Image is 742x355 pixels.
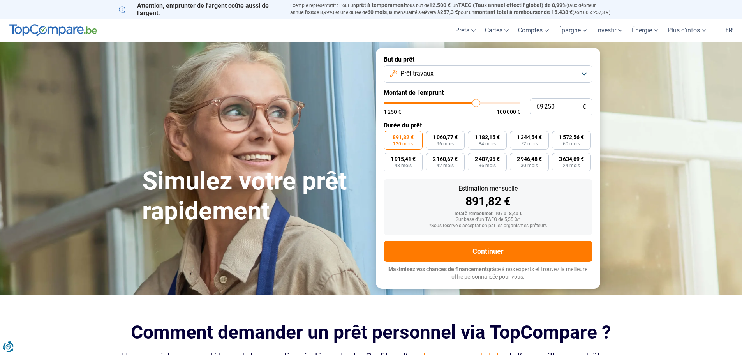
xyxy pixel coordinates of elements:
[479,141,496,146] span: 84 mois
[390,196,586,207] div: 891,82 €
[384,266,592,281] p: grâce à nos experts et trouvez la meilleure offre personnalisée pour vous.
[458,2,566,8] span: TAEG (Taux annuel effectif global) de 8,99%
[521,141,538,146] span: 72 mois
[627,19,663,42] a: Énergie
[433,156,458,162] span: 2 160,67 €
[384,109,401,115] span: 1 250 €
[475,134,500,140] span: 1 182,15 €
[119,321,624,343] h2: Comment demander un prêt personnel via TopCompare ?
[451,19,480,42] a: Prêts
[384,65,592,83] button: Prêt travaux
[290,2,624,16] p: Exemple représentatif : Pour un tous but de , un (taux débiteur annuel de 8,99%) et une durée de ...
[479,163,496,168] span: 36 mois
[517,156,542,162] span: 2 946,48 €
[592,19,627,42] a: Investir
[384,56,592,63] label: But du prêt
[513,19,553,42] a: Comptes
[553,19,592,42] a: Épargne
[559,156,584,162] span: 3 634,69 €
[395,163,412,168] span: 48 mois
[393,134,414,140] span: 891,82 €
[390,211,586,217] div: Total à rembourser: 107 018,40 €
[429,2,451,8] span: 12.500 €
[384,122,592,129] label: Durée du prêt
[119,2,281,17] p: Attention, emprunter de l'argent coûte aussi de l'argent.
[384,89,592,96] label: Montant de l'emprunt
[356,2,405,8] span: prêt à tempérament
[497,109,520,115] span: 100 000 €
[390,223,586,229] div: *Sous réserve d'acceptation par les organismes prêteurs
[583,104,586,110] span: €
[391,156,416,162] span: 1 915,41 €
[367,9,387,15] span: 60 mois
[480,19,513,42] a: Cartes
[475,156,500,162] span: 2 487,95 €
[474,9,573,15] span: montant total à rembourser de 15.438 €
[563,163,580,168] span: 24 mois
[400,69,434,78] span: Prêt travaux
[437,163,454,168] span: 42 mois
[563,141,580,146] span: 60 mois
[721,19,737,42] a: fr
[433,134,458,140] span: 1 060,77 €
[390,217,586,223] div: Sur base d'un TAEG de 5,55 %*
[393,141,413,146] span: 120 mois
[440,9,458,15] span: 257,3 €
[388,266,487,272] span: Maximisez vos chances de financement
[663,19,711,42] a: Plus d'infos
[384,241,592,262] button: Continuer
[142,166,367,226] h1: Simulez votre prêt rapidement
[9,24,97,37] img: TopCompare
[517,134,542,140] span: 1 344,54 €
[390,185,586,192] div: Estimation mensuelle
[559,134,584,140] span: 1 572,56 €
[521,163,538,168] span: 30 mois
[305,9,314,15] span: fixe
[437,141,454,146] span: 96 mois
